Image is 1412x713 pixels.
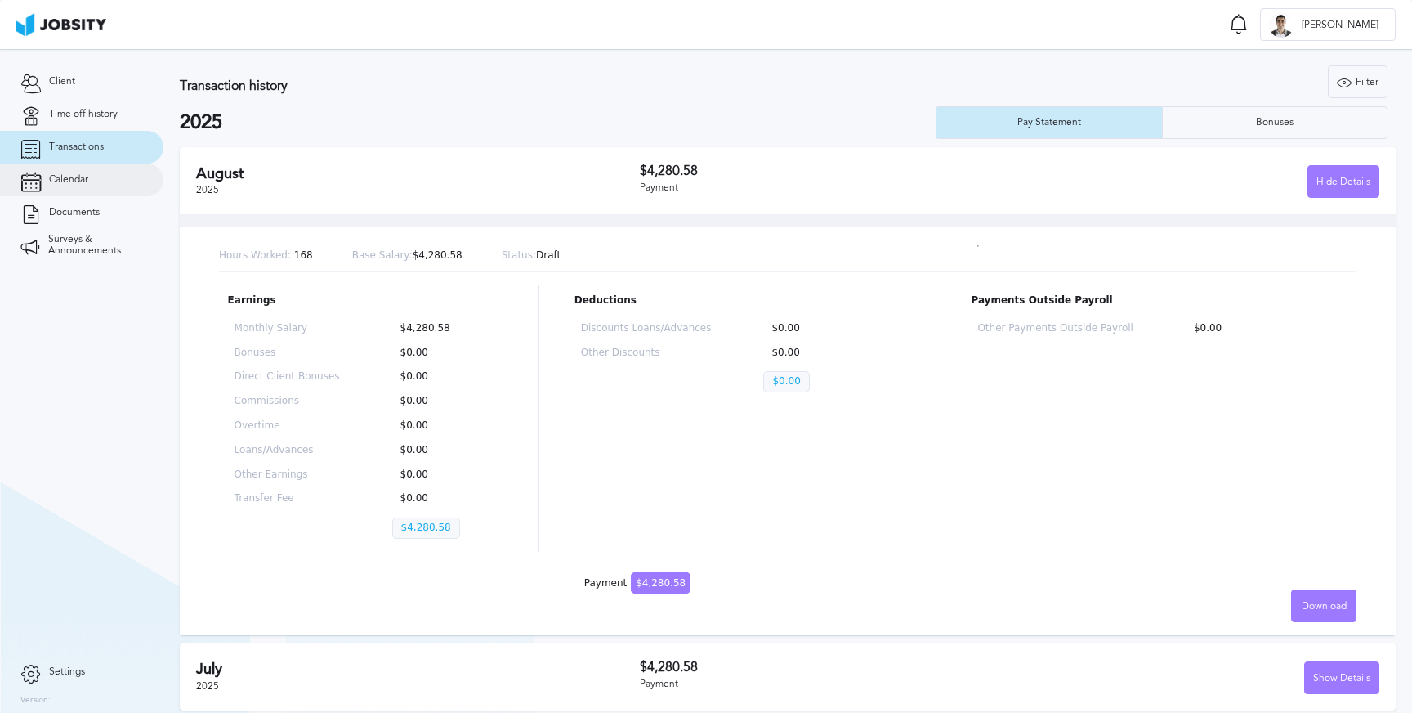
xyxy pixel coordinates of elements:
p: Loans/Advances [235,445,340,456]
p: Commissions [235,396,340,407]
span: [PERSON_NAME] [1294,20,1387,31]
p: Discounts Loans/Advances [581,323,712,334]
div: Bonuses [1248,117,1302,128]
p: Bonuses [235,348,340,359]
p: $0.00 [763,348,894,359]
div: Payment [640,182,1010,194]
p: $0.00 [392,348,498,359]
span: Client [49,76,75,87]
span: Status: [502,249,536,261]
p: Earnings [228,295,504,307]
p: Payments Outside Payroll [971,295,1347,307]
h3: $4,280.58 [640,164,1010,178]
span: 2025 [196,184,219,195]
h2: July [196,661,640,678]
p: $4,280.58 [352,250,462,262]
div: Show Details [1305,662,1378,695]
img: ab4bad089aa723f57921c736e9817d99.png [16,13,106,36]
p: Direct Client Bonuses [235,371,340,383]
h3: Transaction history [180,78,840,93]
div: Hide Details [1308,166,1378,199]
h2: 2025 [180,111,936,134]
h2: August [196,165,640,182]
button: Filter [1328,65,1387,98]
p: $0.00 [392,371,498,383]
p: $0.00 [392,445,498,456]
span: 2025 [196,680,219,692]
button: Pay Statement [936,106,1162,139]
span: Settings [49,666,85,678]
button: Bonuses [1162,106,1388,139]
h3: $4,280.58 [640,660,1010,675]
div: Pay Statement [1009,117,1089,128]
p: Deductions [574,295,900,307]
button: Show Details [1304,661,1379,694]
button: Download [1291,590,1356,622]
span: Download [1302,601,1347,612]
span: Base Salary: [352,249,413,261]
p: Monthly Salary [235,323,340,334]
p: Other Payments Outside Payroll [977,323,1133,334]
span: Time off history [49,109,118,120]
p: $0.00 [392,396,498,407]
div: Payment [584,578,690,590]
span: Surveys & Announcements [48,234,143,257]
span: Documents [49,207,100,218]
p: $0.00 [763,371,809,392]
div: C [1269,13,1294,38]
p: Transfer Fee [235,493,340,504]
p: Other Discounts [581,348,712,359]
p: Draft [502,250,561,262]
p: $0.00 [1186,323,1341,334]
button: Hide Details [1307,165,1379,198]
p: $0.00 [763,323,894,334]
p: $4,280.58 [392,323,498,334]
button: C[PERSON_NAME] [1260,8,1396,41]
span: Hours Worked: [219,249,291,261]
p: 168 [219,250,313,262]
p: $0.00 [392,469,498,481]
p: Overtime [235,420,340,432]
p: $0.00 [392,420,498,432]
label: Version: [20,696,51,706]
span: Transactions [49,141,104,153]
p: $4,280.58 [392,518,460,539]
div: Payment [640,679,1010,690]
div: Filter [1329,66,1387,99]
span: $4,280.58 [631,572,690,594]
p: $0.00 [392,493,498,504]
p: Other Earnings [235,469,340,481]
span: Calendar [49,174,88,186]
